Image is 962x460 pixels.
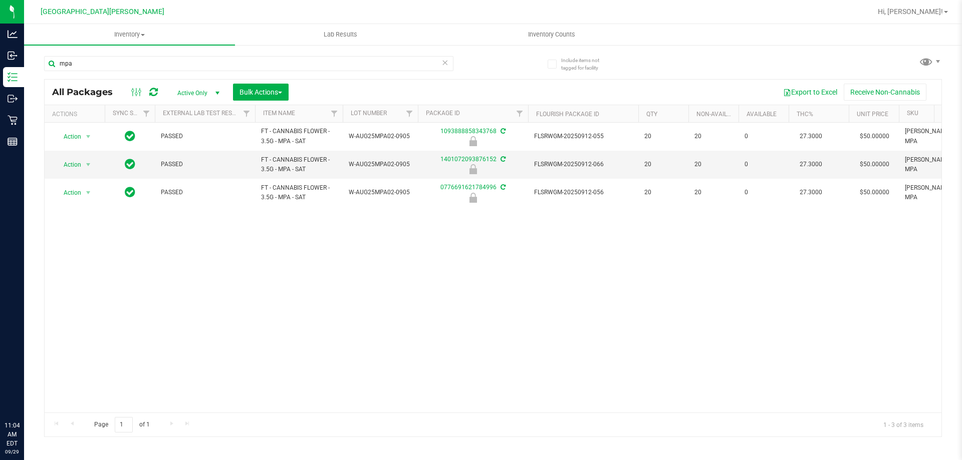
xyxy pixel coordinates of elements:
span: Action [55,158,82,172]
span: W-AUG25MPA02-0905 [349,160,412,169]
span: In Sync [125,157,135,171]
span: 1 - 3 of 3 items [875,417,931,432]
a: Sync Status [113,110,151,117]
span: FLSRWGM-20250912-066 [534,160,632,169]
span: Inventory [24,30,235,39]
span: 20 [694,160,733,169]
iframe: Resource center [10,380,40,410]
span: Sync from Compliance System [499,128,506,135]
a: Filter [326,105,343,122]
p: 11:04 AM EDT [5,421,20,448]
span: $50.00000 [855,129,894,144]
div: Launch Hold [416,193,530,203]
a: Filter [138,105,155,122]
button: Receive Non-Cannabis [844,84,926,101]
span: Page of 1 [86,417,158,432]
span: FLSRWGM-20250912-056 [534,188,632,197]
span: 20 [644,160,682,169]
span: W-AUG25MPA02-0905 [349,132,412,141]
span: $50.00000 [855,157,894,172]
a: Qty [646,111,657,118]
span: Sync from Compliance System [499,184,506,191]
button: Bulk Actions [233,84,289,101]
span: select [82,130,95,144]
inline-svg: Analytics [8,29,18,39]
span: Inventory Counts [515,30,589,39]
span: 27.3000 [795,129,827,144]
span: Action [55,186,82,200]
span: In Sync [125,129,135,143]
a: Lab Results [235,24,446,45]
span: FLSRWGM-20250912-055 [534,132,632,141]
a: Inventory [24,24,235,45]
button: Export to Excel [777,84,844,101]
span: select [82,186,95,200]
span: 0 [745,188,783,197]
span: 20 [644,188,682,197]
a: Lot Number [351,110,387,117]
span: 0 [745,160,783,169]
a: Item Name [263,110,295,117]
span: Bulk Actions [239,88,282,96]
span: FT - CANNABIS FLOWER - 3.5G - MPA - SAT [261,127,337,146]
a: Inventory Counts [446,24,657,45]
inline-svg: Reports [8,137,18,147]
span: Action [55,130,82,144]
input: Search Package ID, Item Name, SKU, Lot or Part Number... [44,56,453,71]
span: 27.3000 [795,185,827,200]
a: Flourish Package ID [536,111,599,118]
a: 1093888858343768 [440,128,497,135]
div: Launch Hold [416,164,530,174]
span: In Sync [125,185,135,199]
a: 0776691621784996 [440,184,497,191]
a: THC% [797,111,813,118]
inline-svg: Inventory [8,72,18,82]
span: 20 [644,132,682,141]
a: Non-Available [696,111,741,118]
span: FT - CANNABIS FLOWER - 3.5G - MPA - SAT [261,183,337,202]
p: 09/29 [5,448,20,455]
span: Sync from Compliance System [499,156,506,163]
div: Actions [52,111,101,118]
span: Hi, [PERSON_NAME]! [878,8,943,16]
span: $50.00000 [855,185,894,200]
a: 1401072093876152 [440,156,497,163]
span: [GEOGRAPHIC_DATA][PERSON_NAME] [41,8,164,16]
span: PASSED [161,160,249,169]
span: Include items not tagged for facility [561,57,611,72]
a: External Lab Test Result [163,110,242,117]
a: Package ID [426,110,460,117]
inline-svg: Retail [8,115,18,125]
span: PASSED [161,188,249,197]
span: 0 [745,132,783,141]
a: SKU [907,110,918,117]
a: Filter [238,105,255,122]
span: Lab Results [310,30,371,39]
span: W-AUG25MPA02-0905 [349,188,412,197]
inline-svg: Inbound [8,51,18,61]
span: 20 [694,132,733,141]
span: select [82,158,95,172]
span: All Packages [52,87,123,98]
span: Clear [441,56,448,69]
a: Unit Price [857,111,888,118]
span: 20 [694,188,733,197]
a: Filter [401,105,418,122]
span: PASSED [161,132,249,141]
inline-svg: Outbound [8,94,18,104]
a: Filter [512,105,528,122]
span: FT - CANNABIS FLOWER - 3.5G - MPA - SAT [261,155,337,174]
div: Launch Hold [416,136,530,146]
a: Available [747,111,777,118]
span: 27.3000 [795,157,827,172]
input: 1 [115,417,133,432]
